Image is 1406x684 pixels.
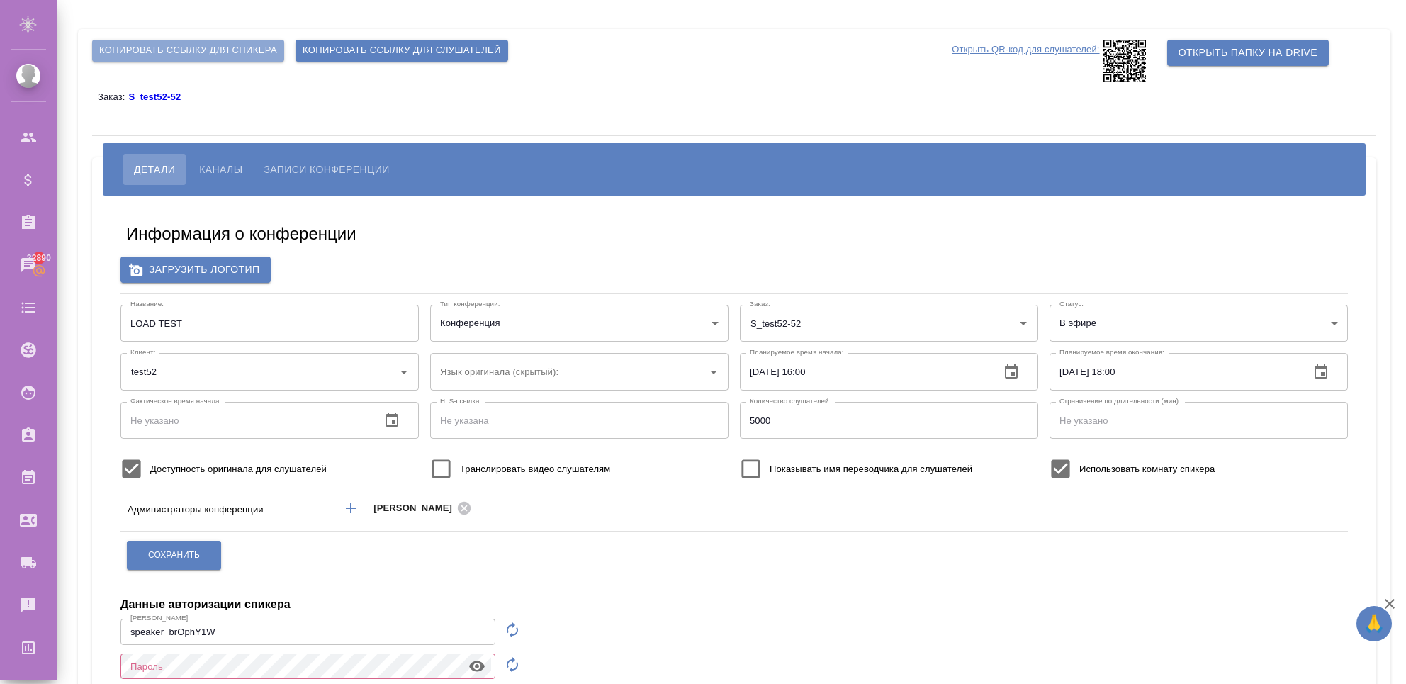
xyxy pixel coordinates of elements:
[296,40,508,62] button: Копировать ссылку для слушателей
[98,91,128,102] p: Заказ:
[1167,40,1329,66] button: Открыть папку на Drive
[148,549,200,561] span: Сохранить
[1013,313,1033,333] button: Open
[952,40,1099,82] p: Открыть QR-код для слушателей:
[740,402,1038,439] input: Не указано
[1079,462,1215,476] span: Использовать комнату спикера
[1232,507,1235,510] button: Open
[460,462,610,476] span: Транслировать видео слушателям
[128,503,330,517] p: Администраторы конференции
[99,43,277,59] span: Копировать ссылку для спикера
[1050,353,1298,390] input: Не указано
[126,223,356,245] h5: Информация о конференции
[120,596,291,613] h4: Данные авторизации спикера
[150,462,327,476] span: Доступность оригинала для слушателей
[373,499,476,517] div: [PERSON_NAME]
[18,251,60,265] span: 22890
[1179,44,1317,62] span: Открыть папку на Drive
[120,619,495,644] input: Не указано
[1050,402,1348,439] input: Не указано
[1050,305,1348,342] div: В эфире
[120,305,419,342] input: Не указан
[120,257,271,283] label: Загрузить логотип
[1356,606,1392,641] button: 🙏
[4,247,53,283] a: 22890
[127,541,221,570] button: Сохранить
[120,402,369,439] input: Не указано
[264,161,389,178] span: Записи конференции
[134,161,175,178] span: Детали
[704,362,724,382] button: Open
[394,362,414,382] button: Open
[373,501,461,515] span: [PERSON_NAME]
[128,91,191,102] a: S_test52-52
[303,43,501,59] span: Копировать ссылку для слушателей
[199,161,242,178] span: Каналы
[770,462,972,476] span: Показывать имя переводчика для слушателей
[1362,609,1386,639] span: 🙏
[430,305,729,342] div: Конференция
[92,40,284,62] button: Копировать ссылку для спикера
[430,402,729,439] input: Не указана
[740,353,989,390] input: Не указано
[334,491,368,525] button: Добавить менеджера
[132,261,259,279] span: Загрузить логотип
